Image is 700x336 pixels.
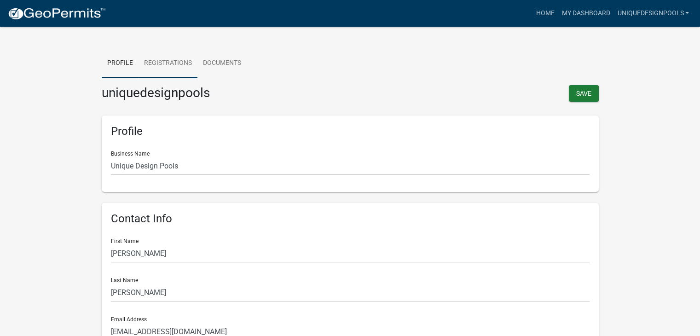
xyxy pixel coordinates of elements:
[102,85,343,101] h3: uniquedesignpools
[532,5,558,22] a: Home
[558,5,613,22] a: My Dashboard
[111,125,590,138] h6: Profile
[111,212,590,226] h6: Contact Info
[569,85,599,102] button: Save
[102,49,139,78] a: Profile
[613,5,693,22] a: uniquedesignpools
[139,49,197,78] a: Registrations
[197,49,247,78] a: Documents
